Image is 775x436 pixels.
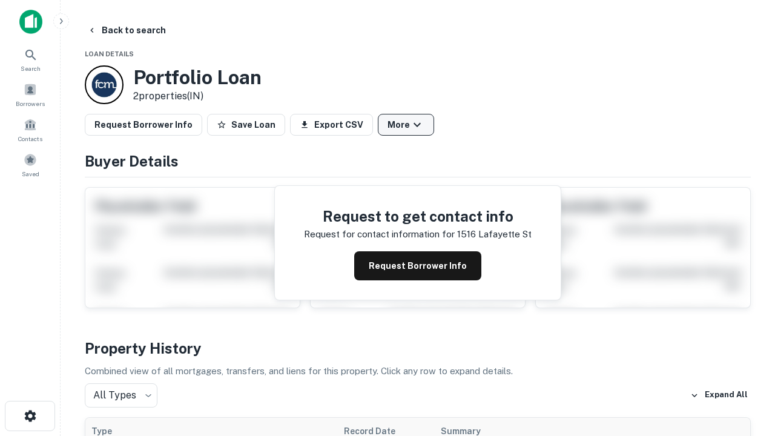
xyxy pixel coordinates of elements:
h4: Request to get contact info [304,205,532,227]
div: All Types [85,383,157,408]
a: Contacts [4,113,57,146]
button: Request Borrower Info [354,251,481,280]
p: 2 properties (IN) [133,89,262,104]
p: Combined view of all mortgages, transfers, and liens for this property. Click any row to expand d... [85,364,751,378]
span: Borrowers [16,99,45,108]
button: Save Loan [207,114,285,136]
a: Search [4,43,57,76]
span: Search [21,64,41,73]
h4: Buyer Details [85,150,751,172]
h3: Portfolio Loan [133,66,262,89]
button: Expand All [687,386,751,405]
h4: Property History [85,337,751,359]
p: Request for contact information for [304,227,455,242]
button: More [378,114,434,136]
button: Request Borrower Info [85,114,202,136]
iframe: Chat Widget [714,300,775,358]
span: Saved [22,169,39,179]
p: 1516 lafayette st [457,227,532,242]
button: Export CSV [290,114,373,136]
span: Loan Details [85,50,134,58]
img: capitalize-icon.png [19,10,42,34]
a: Borrowers [4,78,57,111]
a: Saved [4,148,57,181]
span: Contacts [18,134,42,144]
button: Back to search [82,19,171,41]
